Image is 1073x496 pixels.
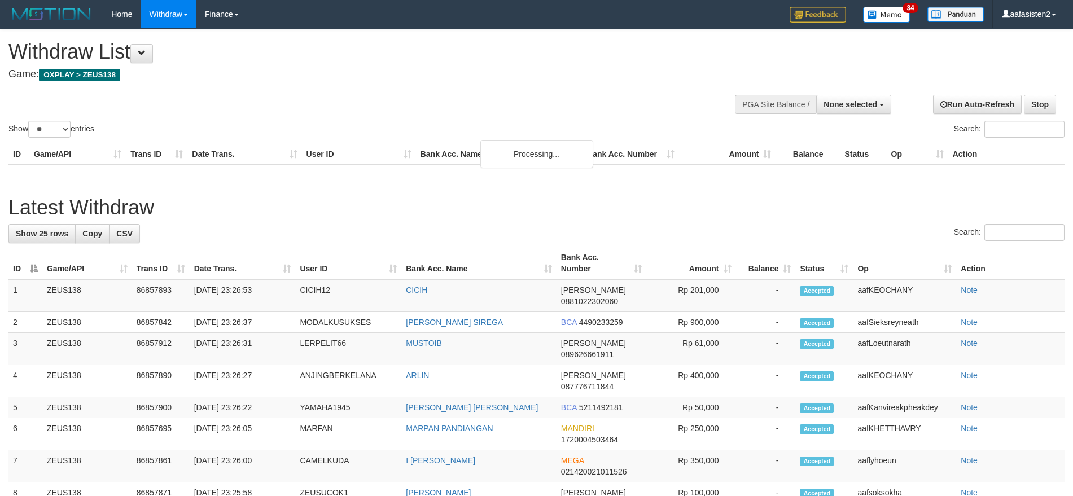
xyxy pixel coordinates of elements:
th: Date Trans. [187,144,301,165]
a: CSV [109,224,140,243]
td: aafKEOCHANY [853,279,956,312]
td: 86857900 [132,397,190,418]
td: [DATE] 23:26:27 [190,365,296,397]
td: 6 [8,418,42,450]
td: MARFAN [295,418,401,450]
td: ZEUS138 [42,450,132,482]
td: - [736,279,796,312]
label: Search: [954,224,1065,241]
span: CSV [116,229,133,238]
th: Amount [679,144,776,165]
th: Op [887,144,948,165]
span: OXPLAY > ZEUS138 [39,69,120,81]
input: Search: [984,224,1065,241]
span: [PERSON_NAME] [561,286,626,295]
img: Feedback.jpg [790,7,846,23]
a: Note [961,403,978,412]
span: Accepted [800,424,834,434]
td: 86857893 [132,279,190,312]
th: Status [840,144,886,165]
td: CICIH12 [295,279,401,312]
button: None selected [816,95,891,114]
span: Accepted [800,371,834,381]
a: MUSTOIB [406,339,442,348]
td: 4 [8,365,42,397]
span: MANDIRI [561,424,594,433]
span: None selected [824,100,877,109]
th: Bank Acc. Name: activate to sort column ascending [401,247,557,279]
th: Status: activate to sort column ascending [795,247,853,279]
th: Op: activate to sort column ascending [853,247,956,279]
td: Rp 201,000 [646,279,736,312]
td: [DATE] 23:26:37 [190,312,296,333]
a: Note [961,424,978,433]
th: Amount: activate to sort column ascending [646,247,736,279]
a: Note [961,286,978,295]
span: Copy [82,229,102,238]
select: Showentries [28,121,71,138]
th: Bank Acc. Name [416,144,583,165]
td: aafKHETTHAVRY [853,418,956,450]
th: Action [956,247,1065,279]
a: Note [961,371,978,380]
td: YAMAHA1945 [295,397,401,418]
span: Accepted [800,286,834,296]
td: - [736,365,796,397]
th: ID [8,144,29,165]
td: ANJINGBERKELANA [295,365,401,397]
a: [PERSON_NAME] [PERSON_NAME] [406,403,538,412]
a: Run Auto-Refresh [933,95,1022,114]
td: Rp 400,000 [646,365,736,397]
td: Rp 900,000 [646,312,736,333]
span: BCA [561,403,577,412]
span: Copy 021420021011526 to clipboard [561,467,627,476]
th: User ID [302,144,416,165]
th: Date Trans.: activate to sort column ascending [190,247,296,279]
td: 86857695 [132,418,190,450]
input: Search: [984,121,1065,138]
th: Balance: activate to sort column ascending [736,247,796,279]
td: ZEUS138 [42,365,132,397]
span: Copy 089626661911 to clipboard [561,350,614,359]
span: Copy 1720004503464 to clipboard [561,435,618,444]
td: aafKEOCHANY [853,365,956,397]
td: [DATE] 23:26:00 [190,450,296,482]
a: Note [961,456,978,465]
td: aafLoeutnarath [853,333,956,365]
td: ZEUS138 [42,418,132,450]
span: Copy 5211492181 to clipboard [579,403,623,412]
h4: Game: [8,69,704,80]
td: [DATE] 23:26:05 [190,418,296,450]
span: Copy 0881022302060 to clipboard [561,297,618,306]
td: 86857890 [132,365,190,397]
td: 86857861 [132,450,190,482]
td: Rp 350,000 [646,450,736,482]
span: MEGA [561,456,584,465]
td: Rp 250,000 [646,418,736,450]
span: Accepted [800,457,834,466]
span: Accepted [800,339,834,349]
td: 86857842 [132,312,190,333]
td: CAMELKUDA [295,450,401,482]
th: Game/API [29,144,126,165]
div: PGA Site Balance / [735,95,816,114]
a: Copy [75,224,110,243]
a: I [PERSON_NAME] [406,456,475,465]
img: MOTION_logo.png [8,6,94,23]
span: Show 25 rows [16,229,68,238]
td: Rp 61,000 [646,333,736,365]
span: Copy 4490233259 to clipboard [579,318,623,327]
span: [PERSON_NAME] [561,339,626,348]
span: Accepted [800,403,834,413]
td: 1 [8,279,42,312]
th: Action [948,144,1065,165]
td: - [736,312,796,333]
label: Show entries [8,121,94,138]
td: ZEUS138 [42,279,132,312]
th: ID: activate to sort column descending [8,247,42,279]
span: Accepted [800,318,834,328]
td: 3 [8,333,42,365]
th: Trans ID: activate to sort column ascending [132,247,190,279]
span: BCA [561,318,577,327]
div: Processing... [480,140,593,168]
